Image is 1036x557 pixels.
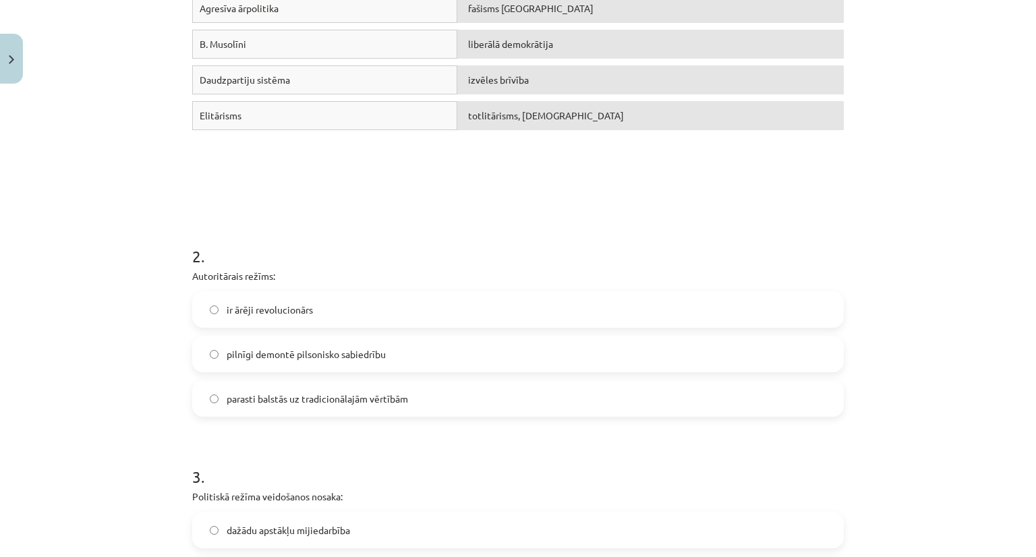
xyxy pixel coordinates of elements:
span: B. Musolīni [200,38,246,50]
p: Politiskā režīma veidošanos nosaka: [192,490,844,504]
input: dažādu apstākļu mijiedarbība [210,526,219,535]
span: pilnīgi demontē pilsonisko sabiedrību [227,347,386,361]
span: Elitārisms [200,109,241,121]
span: totlitārisms, [DEMOGRAPHIC_DATA] [468,109,624,121]
input: ir ārēji revolucionārs [210,305,219,314]
span: parasti balstās uz tradicionālajām vērtībām [227,392,408,406]
span: ir ārēji revolucionārs [227,303,313,317]
span: izvēles brīvība [468,74,529,86]
span: dažādu apstākļu mijiedarbība [227,523,350,537]
img: icon-close-lesson-0947bae3869378f0d4975bcd49f059093ad1ed9edebbc8119c70593378902aed.svg [9,55,14,64]
input: pilnīgi demontē pilsonisko sabiedrību [210,350,219,359]
h1: 3 . [192,444,844,486]
input: parasti balstās uz tradicionālajām vērtībām [210,394,219,403]
span: Daudzpartiju sistēma [200,74,290,86]
span: liberālā demokrātija [468,38,553,50]
h1: 2 . [192,223,844,265]
span: Agresīva ārpolitika [200,2,279,14]
p: Autoritārais režīms: [192,269,844,283]
span: fašisms [GEOGRAPHIC_DATA] [468,2,594,14]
